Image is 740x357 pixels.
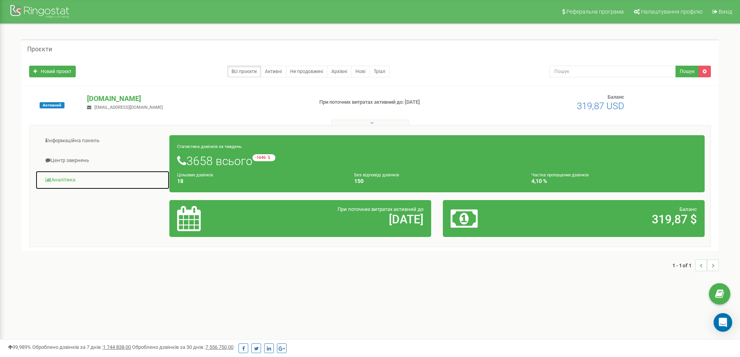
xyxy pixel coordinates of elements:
[354,172,399,178] small: Без відповіді дзвінків
[87,94,306,104] p: [DOMAIN_NAME]
[35,171,170,190] a: Аналiтика
[205,344,233,350] u: 7 556 750,00
[40,102,64,108] span: Активний
[338,206,423,212] span: При поточних витратах активний до
[132,344,233,350] span: Оброблено дзвінків за 30 днів :
[319,99,481,106] p: При поточних витратах активний до: [DATE]
[35,151,170,170] a: Центр звернень
[641,9,702,15] span: Налаштування профілю
[531,172,589,178] small: Частка пропущених дзвінків
[103,344,131,350] u: 1 744 838,00
[679,206,697,212] span: Баланс
[577,101,624,111] span: 319,87 USD
[29,66,76,77] a: Новий проєкт
[286,66,327,77] a: Не продовжені
[714,313,732,332] div: Open Intercom Messenger
[32,344,131,350] span: Оброблено дзвінків за 7 днів :
[227,66,261,77] a: Всі проєкти
[177,154,697,167] h1: 3658 всього
[252,154,275,161] small: -1646
[608,94,624,100] span: Баланс
[261,66,286,77] a: Активні
[566,9,624,15] span: Реферальна програма
[369,66,390,77] a: Тріал
[27,46,52,53] h5: Проєкти
[351,66,370,77] a: Нові
[354,178,520,184] h4: 150
[177,144,242,149] small: Статистика дзвінків за тиждень
[536,213,697,226] h2: 319,87 $
[35,131,170,150] a: Інформаційна панель
[531,178,697,184] h4: 4,10 %
[327,66,352,77] a: Архівні
[719,9,732,15] span: Вихід
[177,178,343,184] h4: 18
[672,252,719,279] nav: ...
[672,259,695,271] span: 1 - 1 of 1
[94,105,163,110] span: [EMAIL_ADDRESS][DOMAIN_NAME]
[177,172,213,178] small: Цільових дзвінків
[8,344,31,350] span: 99,989%
[676,66,699,77] button: Пошук
[263,213,423,226] h2: [DATE]
[549,66,676,77] input: Пошук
